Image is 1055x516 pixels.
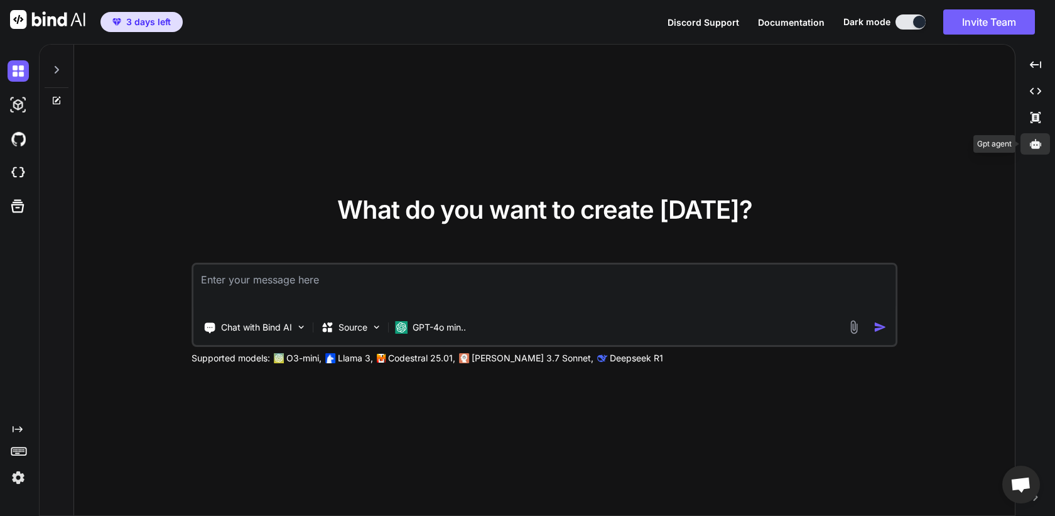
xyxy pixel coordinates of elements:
p: Codestral 25.01, [388,352,455,365]
img: Pick Models [371,322,382,332]
p: [PERSON_NAME] 3.7 Sonnet, [472,352,593,365]
span: 3 days left [126,16,171,28]
img: darkChat [8,60,29,82]
img: settings [8,467,29,488]
img: GPT-4o mini [395,321,408,334]
img: attachment [847,320,861,334]
img: Llama2 [325,353,335,363]
p: GPT-4o min.. [413,321,466,334]
button: Documentation [758,16,825,29]
span: Documentation [758,17,825,28]
img: darkAi-studio [8,94,29,116]
span: What do you want to create [DATE]? [337,194,752,225]
img: premium [112,18,121,26]
img: GPT-4 [274,353,284,363]
button: Discord Support [668,16,739,29]
span: Discord Support [668,17,739,28]
p: Chat with Bind AI [221,321,292,334]
button: Invite Team [943,9,1035,35]
img: Mistral-AI [377,354,386,363]
button: premium3 days left [100,12,183,32]
img: cloudideIcon [8,162,29,184]
span: Dark mode [843,16,890,28]
div: Gpt agent [973,135,1015,153]
p: Llama 3, [338,352,373,365]
div: Open chat [1002,466,1040,503]
img: Bind AI [10,10,85,29]
p: Deepseek R1 [610,352,663,365]
img: claude [459,353,469,363]
img: githubDark [8,128,29,150]
p: O3-mini, [286,352,322,365]
p: Supported models: [192,352,270,365]
img: claude [597,353,607,363]
img: Pick Tools [296,322,306,332]
p: Source [338,321,367,334]
img: icon [874,321,887,334]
